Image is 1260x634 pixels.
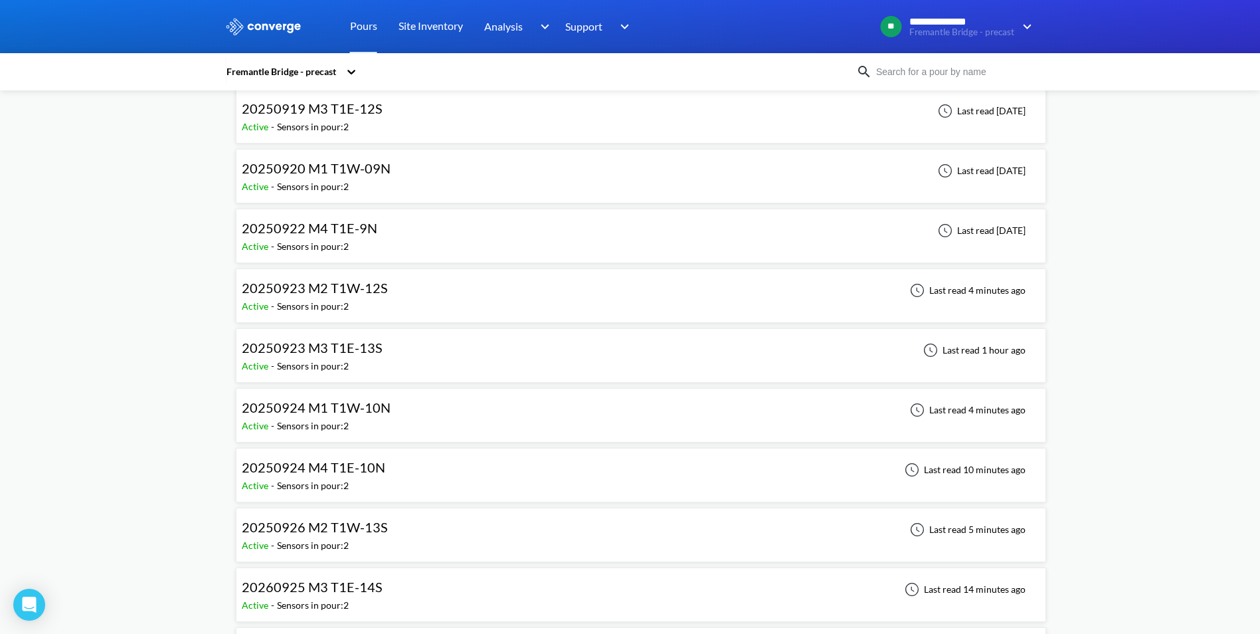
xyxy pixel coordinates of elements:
a: 20250923 M2 T1W-12SActive-Sensors in pour:2Last read 4 minutes ago [236,284,1046,295]
span: - [271,181,277,192]
div: Sensors in pour: 2 [277,239,349,254]
div: Last read 5 minutes ago [903,522,1030,538]
span: - [271,121,277,132]
a: 20250920 M1 T1W-09NActive-Sensors in pour:2Last read [DATE] [236,164,1046,175]
span: - [271,360,277,371]
span: 20250924 M4 T1E-10N [242,459,385,475]
img: logo_ewhite.svg [225,18,302,35]
span: Active [242,241,271,252]
div: Sensors in pour: 2 [277,299,349,314]
a: 20250926 M2 T1W-13SActive-Sensors in pour:2Last read 5 minutes ago [236,523,1046,534]
div: Sensors in pour: 2 [277,359,349,373]
a: 20250924 M1 T1W-10NActive-Sensors in pour:2Last read 4 minutes ago [236,403,1046,415]
span: 20250920 M1 T1W-09N [242,160,391,176]
span: Active [242,360,271,371]
span: - [271,420,277,431]
img: downArrow.svg [1014,19,1035,35]
span: Active [242,599,271,611]
div: Sensors in pour: 2 [277,120,349,134]
div: Last read 4 minutes ago [903,402,1030,418]
img: downArrow.svg [531,19,553,35]
a: 20250922 M4 T1E-9NActive-Sensors in pour:2Last read [DATE] [236,224,1046,235]
span: 20250926 M2 T1W-13S [242,519,388,535]
a: 20250924 M4 T1E-10NActive-Sensors in pour:2Last read 10 minutes ago [236,463,1046,475]
div: Sensors in pour: 2 [277,598,349,613]
span: - [271,241,277,252]
div: Sensors in pour: 2 [277,478,349,493]
span: Fremantle Bridge - precast [909,27,1014,37]
img: downArrow.svg [612,19,633,35]
a: 20260925 M3 T1E-14SActive-Sensors in pour:2Last read 14 minutes ago [236,583,1046,594]
div: Last read 4 minutes ago [903,282,1030,298]
div: Last read 10 minutes ago [897,462,1030,478]
a: 20250919 M3 T1E-12SActive-Sensors in pour:2Last read [DATE] [236,104,1046,116]
div: Fremantle Bridge - precast [225,64,339,79]
a: 20250923 M3 T1E-13SActive-Sensors in pour:2Last read 1 hour ago [236,344,1046,355]
span: 20250923 M2 T1W-12S [242,280,388,296]
div: Sensors in pour: 2 [277,419,349,433]
span: Active [242,480,271,491]
span: 20250922 M4 T1E-9N [242,220,377,236]
span: Active [242,540,271,551]
div: Last read [DATE] [931,103,1030,119]
span: - [271,540,277,551]
span: 20250924 M1 T1W-10N [242,399,391,415]
span: - [271,599,277,611]
div: Last read 1 hour ago [916,342,1030,358]
div: Last read [DATE] [931,223,1030,239]
span: Active [242,121,271,132]
div: Sensors in pour: 2 [277,538,349,553]
span: - [271,300,277,312]
span: Analysis [484,18,523,35]
div: Last read 14 minutes ago [897,581,1030,597]
img: icon-search.svg [856,64,872,80]
span: Support [565,18,602,35]
div: Open Intercom Messenger [13,589,45,621]
span: 20260925 M3 T1E-14S [242,579,383,595]
input: Search for a pour by name [872,64,1033,79]
div: Sensors in pour: 2 [277,179,349,194]
span: Active [242,420,271,431]
span: - [271,480,277,491]
span: 20250923 M3 T1E-13S [242,340,383,356]
span: Active [242,300,271,312]
span: Active [242,181,271,192]
div: Last read [DATE] [931,163,1030,179]
span: 20250919 M3 T1E-12S [242,100,383,116]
